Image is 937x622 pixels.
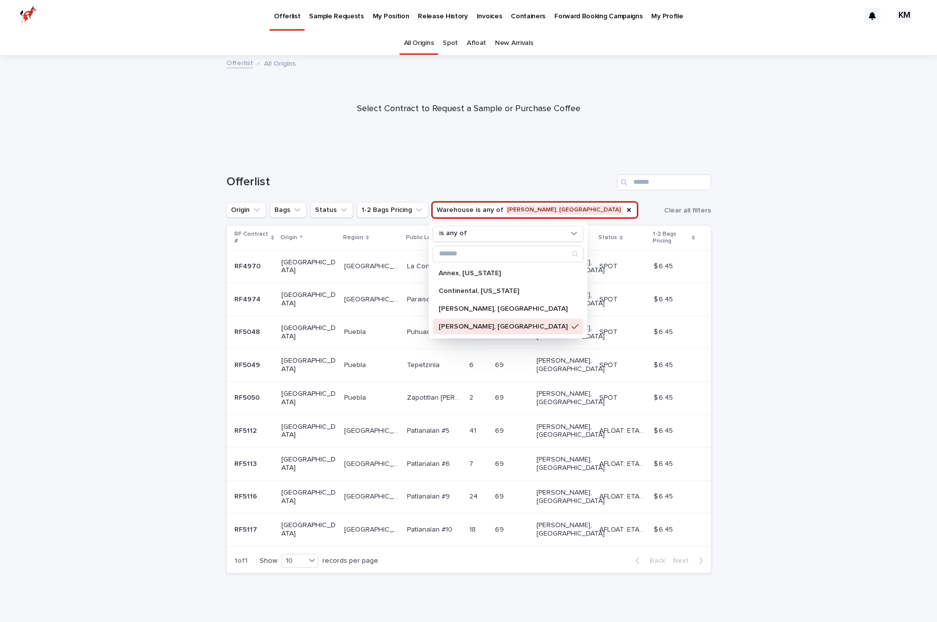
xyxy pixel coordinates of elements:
p: [GEOGRAPHIC_DATA] [281,390,336,407]
a: Afloat [467,32,486,55]
tr: RF5049RF5049 [GEOGRAPHIC_DATA]PueblaPuebla TepetzinlaTepetzinla 66 6969 [PERSON_NAME], [GEOGRAPHI... [226,349,711,382]
p: RF5117 [234,524,259,534]
img: zttTXibQQrCfv9chImQE [20,6,37,26]
a: Offerlist [226,57,253,68]
p: 6 [469,359,476,370]
p: Public Lot Name [406,232,452,243]
p: AFLOAT: ETA 08-20-2025 [599,524,648,534]
p: Patlanalan #5 [407,425,451,435]
button: Origin [226,202,266,218]
p: [GEOGRAPHIC_DATA] [344,524,401,534]
span: Clear all filters [664,207,711,214]
tr: RF4970RF4970 [GEOGRAPHIC_DATA][GEOGRAPHIC_DATA][GEOGRAPHIC_DATA] La Concordia #2La Concordia #2 3... [226,250,711,283]
p: [GEOGRAPHIC_DATA] [344,425,401,435]
p: [GEOGRAPHIC_DATA] [281,324,336,341]
p: AFLOAT: ETA 08-20-2025 [599,491,648,501]
p: Puebla [344,359,368,370]
p: records per page [322,557,378,565]
p: Continental, [US_STATE] [439,288,568,294]
button: 1-2 Bags Pricing [357,202,428,218]
button: Back [627,556,669,565]
p: SPOT [599,359,620,370]
tr: RF5116RF5116 [GEOGRAPHIC_DATA][GEOGRAPHIC_DATA][GEOGRAPHIC_DATA] Patlanalan #9Patlanalan #9 2424 ... [226,480,711,513]
p: Status [598,232,617,243]
p: $ 6.45 [654,293,675,304]
p: AFLOAT: ETA 08-20-2025 [599,458,648,468]
p: $ 6.45 [654,491,675,501]
p: 18 [469,524,478,534]
span: Back [644,557,665,564]
tr: RF5050RF5050 [GEOGRAPHIC_DATA]PueblaPuebla Zapotitlan [PERSON_NAME]Zapotitlan [PERSON_NAME] 22 69... [226,381,711,415]
p: 69 [495,458,506,468]
p: RF5049 [234,359,262,370]
p: [GEOGRAPHIC_DATA] [344,491,401,501]
p: Select Contract to Request a Sample or Purchase Coffee [271,104,667,115]
p: [GEOGRAPHIC_DATA] [344,293,401,304]
p: $ 6.45 [654,524,675,534]
p: SPOT [599,392,620,402]
a: New Arrivals [495,32,533,55]
p: [GEOGRAPHIC_DATA] [281,521,336,538]
p: Show [260,557,277,565]
p: Patlanalan #9 [407,491,452,501]
p: La Concordia #2 [407,260,461,271]
tr: RF5117RF5117 [GEOGRAPHIC_DATA][GEOGRAPHIC_DATA][GEOGRAPHIC_DATA] Patlanalan #10Patlanalan #10 181... [226,513,711,546]
p: Puebla [344,392,368,402]
a: All Origins [404,32,434,55]
p: 69 [495,425,506,435]
p: [PERSON_NAME], [GEOGRAPHIC_DATA] [439,305,568,312]
p: Puebla [344,326,368,336]
p: 24 [469,491,480,501]
p: $ 6.45 [654,392,675,402]
p: RF5116 [234,491,259,501]
p: is any of [439,229,467,238]
p: AFLOAT: ETA 08-20-2025 [599,425,648,435]
p: RF Contract # [234,229,269,247]
p: Patlanalan #10 [407,524,454,534]
button: Next [669,556,711,565]
p: SPOT [599,260,620,271]
tr: RF5112RF5112 [GEOGRAPHIC_DATA][GEOGRAPHIC_DATA][GEOGRAPHIC_DATA] Patlanalan #5Patlanalan #5 4141 ... [226,415,711,448]
p: $ 6.45 [654,425,675,435]
p: RF5050 [234,392,262,402]
p: [GEOGRAPHIC_DATA] [344,260,401,271]
h1: Offerlist [226,175,613,189]
p: Puhuac #2 [407,326,442,336]
p: Zapotitlan de Mendez [407,392,463,402]
p: 1-2 Bags Pricing [653,229,689,247]
p: Tepetzinla [407,359,442,370]
p: $ 6.45 [654,458,675,468]
p: [GEOGRAPHIC_DATA] [281,456,336,472]
div: 10 [282,556,306,566]
p: SPOT [599,293,620,304]
p: 69 [495,524,506,534]
button: Warehouse [432,202,637,218]
input: Search [433,246,583,262]
p: All Origins [264,57,296,68]
p: Origin [280,232,297,243]
input: Search [617,174,711,190]
p: [GEOGRAPHIC_DATA] [281,489,336,505]
button: Status [311,202,353,218]
p: RF4974 [234,293,263,304]
p: [GEOGRAPHIC_DATA] [281,423,336,440]
a: Spot [443,32,458,55]
p: $ 6.45 [654,326,675,336]
p: RF4970 [234,260,263,271]
p: 69 [495,359,506,370]
p: RF5113 [234,458,259,468]
div: KM [896,8,912,24]
p: Region [343,232,363,243]
p: [GEOGRAPHIC_DATA] [281,357,336,373]
p: Patlanalan #6 [407,458,452,468]
p: RF5048 [234,326,262,336]
p: RF5112 [234,425,259,435]
p: $ 6.45 [654,260,675,271]
p: [GEOGRAPHIC_DATA] [344,458,401,468]
p: 69 [495,491,506,501]
button: Clear all filters [660,203,711,218]
p: [GEOGRAPHIC_DATA] [281,258,336,275]
p: 41 [469,425,478,435]
p: [GEOGRAPHIC_DATA] [281,291,336,308]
